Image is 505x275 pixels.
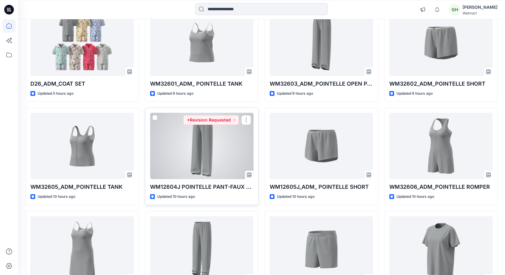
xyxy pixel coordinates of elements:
[157,194,195,200] p: Updated 10 hours ago
[38,194,75,200] p: Updated 10 hours ago
[389,183,493,191] p: WM32606_ADM_POINTELLE ROMPER
[157,90,193,97] p: Updated 9 hours ago
[30,183,134,191] p: WM32605_ADM_POINTELLE TANK
[150,183,253,191] p: WM12604J POINTELLE PANT-FAUX FLY & BUTTONS + PICOT
[397,194,434,200] p: Updated 10 hours ago
[150,113,253,179] a: WM12604J POINTELLE PANT-FAUX FLY & BUTTONS + PICOT
[463,11,497,15] div: Walmart
[389,113,493,179] a: WM32606_ADM_POINTELLE ROMPER
[270,10,373,76] a: WM32603_ADM_POINTELLE OPEN PANT
[463,4,497,11] div: [PERSON_NAME]
[30,113,134,179] a: WM32605_ADM_POINTELLE TANK
[30,80,134,88] p: D26_ADM_COAT SET
[389,10,493,76] a: WM32602_ADM_POINTELLE SHORT
[150,10,253,76] a: WM32601_ADM_ POINTELLE TANK
[38,90,74,97] p: Updated 5 hours ago
[270,80,373,88] p: WM32603_ADM_POINTELLE OPEN PANT
[30,10,134,76] a: D26_ADM_COAT SET
[150,80,253,88] p: WM32601_ADM_ POINTELLE TANK
[277,194,315,200] p: Updated 10 hours ago
[397,90,433,97] p: Updated 9 hours ago
[277,90,313,97] p: Updated 9 hours ago
[389,80,493,88] p: WM32602_ADM_POINTELLE SHORT
[449,4,460,15] div: GH
[270,113,373,179] a: WM12605J_ADM_ POINTELLE SHORT
[270,183,373,191] p: WM12605J_ADM_ POINTELLE SHORT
